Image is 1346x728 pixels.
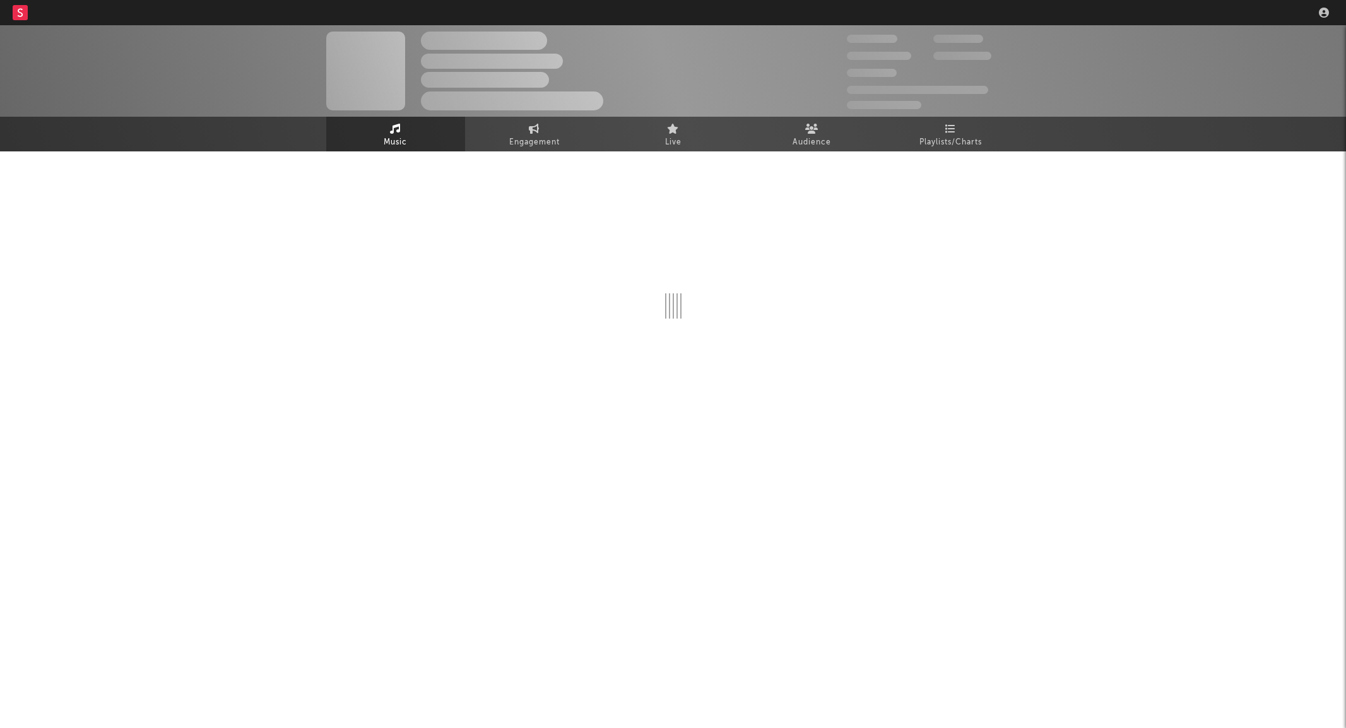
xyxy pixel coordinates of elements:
span: 50,000,000 Monthly Listeners [847,86,988,94]
span: 100,000 [847,69,897,77]
span: 300,000 [847,35,897,43]
span: Playlists/Charts [919,135,982,150]
span: Engagement [509,135,560,150]
span: 100,000 [933,35,983,43]
a: Music [326,117,465,151]
span: Jump Score: 85.0 [847,101,921,109]
span: Live [665,135,682,150]
span: 50,000,000 [847,52,911,60]
span: 1,000,000 [933,52,991,60]
span: Music [384,135,407,150]
span: Audience [793,135,831,150]
a: Live [604,117,743,151]
a: Engagement [465,117,604,151]
a: Audience [743,117,882,151]
a: Playlists/Charts [882,117,1020,151]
